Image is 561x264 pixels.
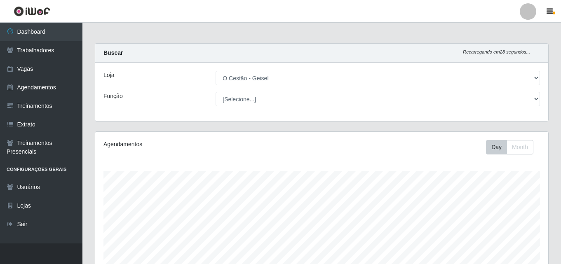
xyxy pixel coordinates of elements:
[486,140,533,154] div: First group
[486,140,507,154] button: Day
[463,49,530,54] i: Recarregando em 28 segundos...
[103,140,278,149] div: Agendamentos
[103,92,123,100] label: Função
[14,6,50,16] img: CoreUI Logo
[507,140,533,154] button: Month
[103,71,114,79] label: Loja
[103,49,123,56] strong: Buscar
[486,140,540,154] div: Toolbar with button groups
